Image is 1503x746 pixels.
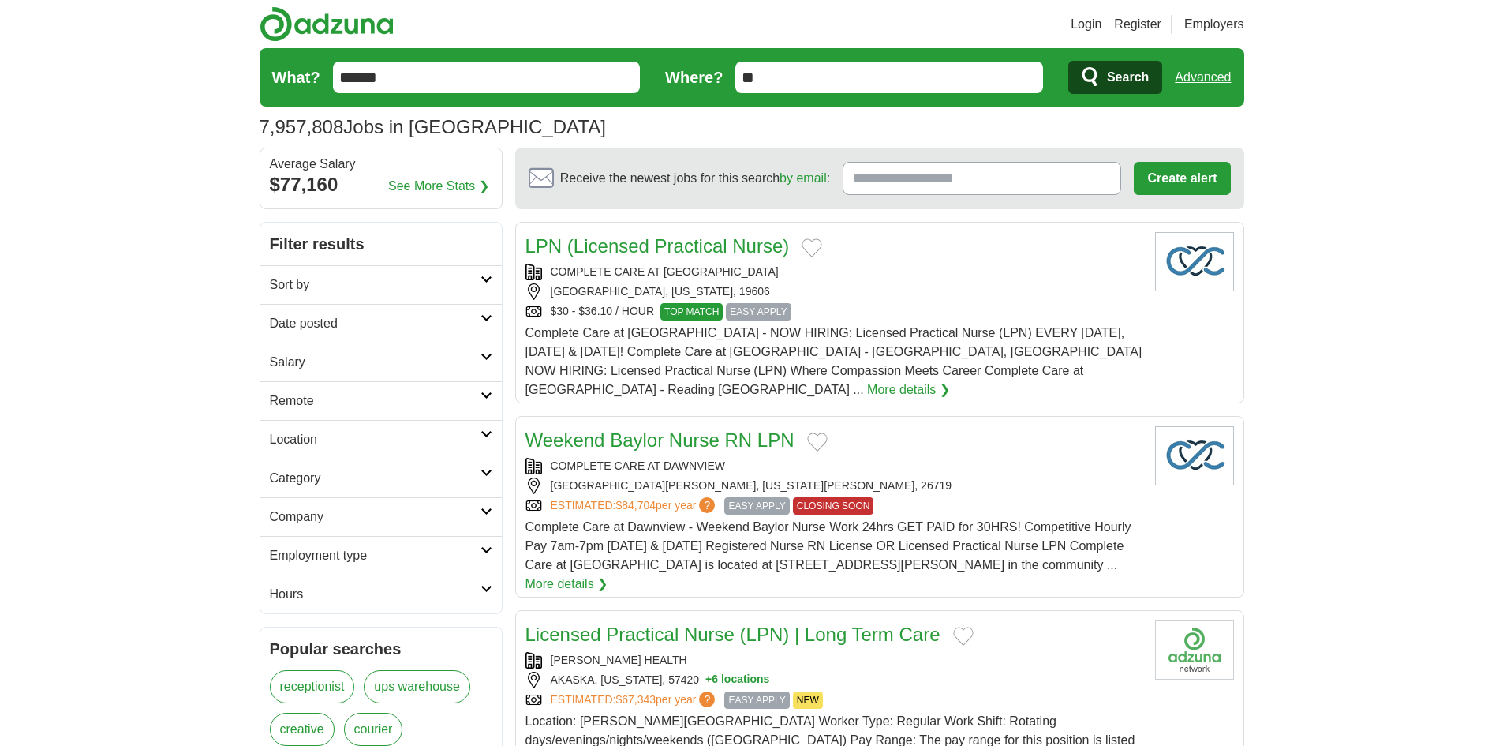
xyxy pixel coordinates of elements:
[615,693,656,706] span: $67,343
[1068,61,1162,94] button: Search
[699,497,715,513] span: ?
[270,469,480,488] h2: Category
[660,303,723,321] span: TOP MATCH
[270,276,480,294] h2: Sort by
[560,169,830,188] span: Receive the newest jobs for this search :
[793,692,823,709] span: NEW
[260,497,502,536] a: Company
[705,672,712,688] span: +
[1114,15,1161,34] a: Register
[260,304,502,343] a: Date posted
[525,264,1142,280] div: COMPLETE CARE AT [GEOGRAPHIC_DATA]
[260,343,502,381] a: Salary
[270,637,492,661] h2: Popular searches
[270,508,480,527] h2: Company
[525,575,608,594] a: More details ❯
[260,223,502,265] h2: Filter results
[525,235,790,257] a: LPN (Licensed Practical Nurse)
[270,670,355,703] a: receptionist
[525,672,1142,688] div: AKASKA, [US_STATE], 57420
[726,303,791,321] span: EASY APPLY
[260,536,502,575] a: Employment type
[793,497,874,515] span: CLOSING SOON
[260,575,502,613] a: Hours
[1155,620,1234,680] img: Company logo
[364,670,470,703] a: ups warehouse
[272,66,320,89] label: What?
[525,326,1142,396] span: Complete Care at [GEOGRAPHIC_DATA] - NOW HIRING: Licensed Practical Nurse (LPN) EVERY [DATE], [DA...
[1155,426,1234,485] img: Company logo
[525,478,1142,494] div: [GEOGRAPHIC_DATA][PERSON_NAME], [US_STATE][PERSON_NAME], 26719
[270,158,492,171] div: Average Salary
[705,672,769,688] button: +6 locations
[260,6,394,42] img: Adzuna logo
[270,353,480,372] h2: Salary
[260,265,502,304] a: Sort by
[260,113,344,141] span: 7,957,808
[270,713,335,746] a: creative
[665,66,723,89] label: Where?
[1107,62,1149,93] span: Search
[388,177,489,196] a: See More Stats ❯
[867,380,950,399] a: More details ❯
[551,692,719,709] a: ESTIMATED:$67,343per year?
[270,171,492,199] div: $77,160
[1071,15,1101,34] a: Login
[260,381,502,420] a: Remote
[1134,162,1230,195] button: Create alert
[1184,15,1244,34] a: Employers
[615,499,656,512] span: $84,704
[260,116,606,137] h1: Jobs in [GEOGRAPHIC_DATA]
[270,430,480,449] h2: Location
[525,283,1142,300] div: [GEOGRAPHIC_DATA], [US_STATE], 19606
[525,458,1142,474] div: COMPLETE CARE AT DAWNVIEW
[525,624,940,645] a: Licensed Practical Nurse (LPN) | Long Term Care
[260,459,502,497] a: Category
[525,652,1142,669] div: [PERSON_NAME] HEALTH
[270,546,480,565] h2: Employment type
[270,585,480,604] h2: Hours
[699,692,715,707] span: ?
[807,433,828,452] button: Add to favorite jobs
[802,238,822,257] button: Add to favorite jobs
[953,627,974,646] button: Add to favorite jobs
[1175,62,1231,93] a: Advanced
[260,420,502,459] a: Location
[525,520,1131,572] span: Complete Care at Dawnview - Weekend Baylor Nurse Work 24hrs GET PAID for 30HRS! Competitive Hourl...
[525,303,1142,321] div: $30 - $36.10 / HOUR
[780,171,827,185] a: by email
[270,392,480,410] h2: Remote
[525,429,794,451] a: Weekend Baylor Nurse RN LPN
[724,692,789,709] span: EASY APPLY
[724,497,789,515] span: EASY APPLY
[1155,232,1234,291] img: Company logo
[270,314,480,333] h2: Date posted
[551,497,719,515] a: ESTIMATED:$84,704per year?
[344,713,403,746] a: courier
